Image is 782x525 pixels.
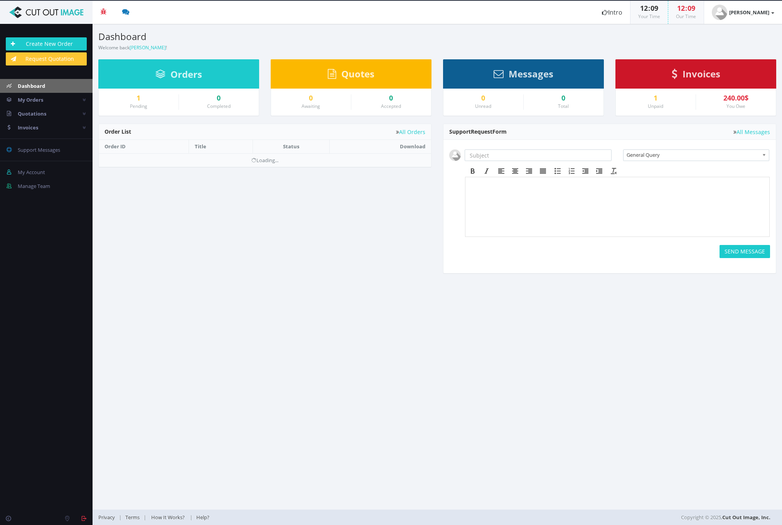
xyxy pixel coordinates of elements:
[207,103,231,109] small: Completed
[638,13,660,20] small: Your Time
[18,82,45,89] span: Dashboard
[18,96,43,103] span: My Orders
[508,166,522,176] div: Align center
[396,129,425,135] a: All Orders
[509,67,553,80] span: Messages
[607,166,621,176] div: Clear formatting
[683,67,720,80] span: Invoices
[18,183,50,190] span: Manage Team
[733,129,770,135] a: All Messages
[551,166,565,176] div: Bullet list
[565,166,578,176] div: Numbered list
[302,103,320,109] small: Awaiting
[465,177,769,237] iframe: Rich Text Area. Press ALT-F9 for menu. Press ALT-F10 for toolbar. Press ALT-0 for help
[672,72,720,79] a: Invoices
[627,150,759,160] span: General Query
[98,514,119,521] a: Privacy
[341,67,374,80] span: Quotes
[121,514,143,521] a: Terms
[578,166,592,176] div: Decrease indent
[522,166,536,176] div: Align right
[277,94,345,102] a: 0
[494,72,553,79] a: Messages
[98,32,431,42] h3: Dashboard
[466,166,480,176] div: Bold
[722,514,770,521] a: Cut Out Image, Inc.
[688,3,695,13] span: 09
[648,103,663,109] small: Unpaid
[449,94,517,102] a: 0
[480,166,494,176] div: Italic
[18,146,60,153] span: Support Messages
[18,110,46,117] span: Quotations
[189,140,253,153] th: Title
[640,3,648,13] span: 12
[330,140,431,153] th: Download
[6,52,87,65] a: Request Quotation
[449,128,507,135] span: Support Form
[681,513,770,521] span: Copyright © 2025,
[18,169,45,176] span: My Account
[475,103,491,109] small: Unread
[357,94,426,102] a: 0
[104,94,173,102] a: 1
[130,103,147,109] small: Pending
[328,72,374,79] a: Quotes
[704,1,782,24] a: [PERSON_NAME]
[622,94,690,102] a: 1
[494,166,508,176] div: Align left
[676,13,696,20] small: Our Time
[185,94,253,102] a: 0
[146,514,190,521] a: How It Works?
[18,124,38,131] span: Invoices
[712,5,727,20] img: user_default.jpg
[104,128,131,135] span: Order List
[536,166,550,176] div: Justify
[685,3,688,13] span: :
[253,140,330,153] th: Status
[170,68,202,81] span: Orders
[651,3,658,13] span: 09
[99,140,189,153] th: Order ID
[6,37,87,50] a: Create New Order
[98,44,167,51] small: Welcome back !
[449,149,461,161] img: user_default.jpg
[594,1,630,24] a: Intro
[558,103,569,109] small: Total
[98,510,550,525] div: | | |
[381,103,401,109] small: Accepted
[99,153,431,167] td: Loading...
[192,514,213,521] a: Help?
[726,103,745,109] small: You Owe
[130,44,166,51] a: [PERSON_NAME]
[592,166,606,176] div: Increase indent
[677,3,685,13] span: 12
[151,514,185,521] span: How It Works?
[648,3,651,13] span: :
[465,149,612,161] input: Subject
[729,9,769,16] strong: [PERSON_NAME]
[6,7,87,18] img: Cut Out Image
[155,72,202,79] a: Orders
[471,128,492,135] span: Request
[720,245,770,258] button: SEND MESSAGE
[529,94,598,102] div: 0
[702,94,770,102] div: 240.00$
